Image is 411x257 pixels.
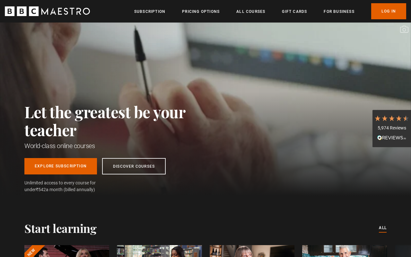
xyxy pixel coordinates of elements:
div: Read All Reviews [374,135,409,142]
h1: World-class online courses [24,141,214,150]
a: Pricing Options [182,8,220,15]
a: Log In [371,3,406,19]
div: 5,974 Reviews [374,125,409,131]
a: Gift Cards [282,8,307,15]
a: All [379,225,387,232]
a: All Courses [236,8,265,15]
nav: Primary [134,3,406,19]
a: Discover Courses [102,158,166,174]
h2: Let the greatest be your teacher [24,103,214,139]
svg: BBC Maestro [5,6,90,16]
a: Explore Subscription [24,158,97,174]
img: REVIEWS.io [377,135,406,140]
span: ₹542 [36,187,46,192]
a: Subscription [134,8,165,15]
h2: Start learning [24,221,96,235]
a: For business [324,8,354,15]
span: Unlimited access to every course for under a month (billed annually) [24,180,111,193]
div: 5,974 ReviewsRead All Reviews [372,110,411,147]
div: 4.7 Stars [374,115,409,122]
